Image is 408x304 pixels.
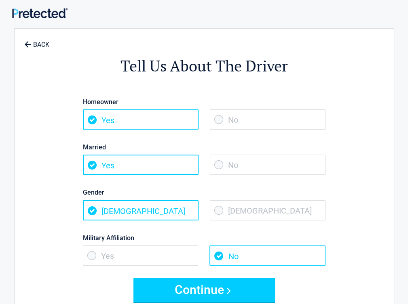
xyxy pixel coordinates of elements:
span: [DEMOGRAPHIC_DATA] [210,200,326,220]
h2: Tell Us About The Driver [59,56,349,76]
label: Military Affiliation [83,233,326,243]
span: Yes [83,155,199,175]
label: Gender [83,187,326,198]
span: No [210,155,326,175]
span: No [209,245,325,266]
label: Married [83,142,326,153]
a: BACK [23,34,51,48]
span: Yes [83,109,199,130]
span: Yes [83,245,199,266]
button: Continue [133,278,275,302]
span: No [210,109,326,130]
img: Main Logo [12,8,68,18]
span: [DEMOGRAPHIC_DATA] [83,200,199,220]
label: Homeowner [83,96,326,107]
